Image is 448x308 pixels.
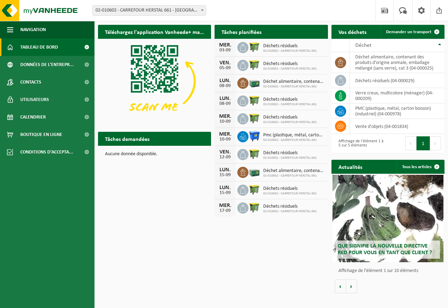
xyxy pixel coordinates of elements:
span: Déchets résiduels [263,186,317,192]
td: vente d'objets (04-001834) [350,119,444,134]
img: Download de VHEPlus App [98,39,211,124]
span: Déchets résiduels [263,115,317,120]
div: LUN. [218,96,232,101]
img: WB-1100-HPE-GN-50 [248,59,260,71]
button: Vorige [335,279,346,293]
span: 02-010602 - CARREFOUR HERSTAL 661 [263,67,317,71]
div: 08-09 [218,101,232,106]
img: PB-LB-0680-HPE-GN-01 [248,77,260,88]
span: Déchet alimentaire, contenant des produits d'origine animale, emballage mélangé ... [263,168,324,174]
a: Que signifie la nouvelle directive RED pour vous en tant que client ? [332,175,443,262]
img: WB-1100-HPE-GN-50 [248,184,260,195]
div: MER. [218,131,232,137]
td: verre creux, multicolore (ménager) (04-000209) [350,88,444,103]
span: Déchet alimentaire, contenant des produits d'origine animale, emballage mélangé ... [263,79,324,85]
div: 08-09 [218,84,232,88]
span: Conditions d'accepta... [20,143,73,161]
td: déchet alimentaire, contenant des produits d'origine animale, emballage mélangé (sans verre), cat... [350,52,444,73]
span: 02-010602 - CARREFOUR HERSTAL 661 [263,192,317,196]
a: Tous les articles [397,160,444,174]
span: Déchet [355,43,371,48]
div: LUN. [218,78,232,84]
span: 02-010602 - CARREFOUR HERSTAL 661 [263,156,317,160]
p: Affichage de l'élément 1 sur 10 éléments [338,268,441,273]
h2: Vos déchets [331,25,373,38]
div: 10-09 [218,137,232,142]
img: PB-LB-0680-HPE-GN-01 [248,166,260,178]
img: WB-1100-HPE-GN-50 [248,112,260,124]
div: MER. [218,42,232,48]
div: 12-09 [218,155,232,160]
div: VEN. [218,60,232,66]
span: 02-010602 - CARREFOUR HERSTAL 661 [263,85,324,89]
div: 03-09 [218,48,232,53]
span: Utilisateurs [20,91,49,108]
span: Déchets résiduels [263,204,317,209]
button: Previous [405,136,416,150]
span: Que signifie la nouvelle directive RED pour vous en tant que client ? [338,243,432,256]
span: Demander un transport [386,30,432,34]
button: Volgende [346,279,357,293]
div: VEN. [218,149,232,155]
div: Affichage de l'élément 1 à 5 sur 5 éléments [335,136,385,151]
span: Pmc (plastique, métal, carton boisson) (industriel) [263,132,324,138]
span: 02-010602 - CARREFOUR HERSTAL 661 [263,209,317,214]
span: Déchets résiduels [263,61,317,67]
span: Déchets résiduels [263,43,317,49]
a: Demander un transport [380,25,444,39]
h2: Téléchargez l'application Vanheede+ maintenant! [98,25,211,38]
span: Données de l'entrepr... [20,56,74,73]
img: WB-1100-HPE-GN-50 [248,201,260,213]
td: PMC (plastique, métal, carton boisson) (industriel) (04-000978) [350,103,444,119]
span: Calendrier [20,108,46,126]
span: Navigation [20,21,46,38]
div: MER. [218,203,232,208]
div: 10-09 [218,119,232,124]
span: 02-010602 - CARREFOUR HERSTAL 661 - HERSTAL [93,6,206,15]
button: Next [430,136,441,150]
span: 02-010602 - CARREFOUR HERSTAL 661 [263,120,317,124]
span: 02-010602 - CARREFOUR HERSTAL 661 [263,49,317,53]
h2: Tâches planifiées [215,25,268,38]
span: 02-010602 - CARREFOUR HERSTAL 661 [263,174,324,178]
span: Tableau de bord [20,38,58,56]
div: 15-09 [218,173,232,178]
span: Contacts [20,73,41,91]
p: Aucune donnée disponible. [105,152,204,157]
span: 02-010602 - CARREFOUR HERSTAL 661 - HERSTAL [92,5,206,16]
span: 02-010602 - CARREFOUR HERSTAL 661 [263,138,324,142]
button: 1 [416,136,430,150]
div: 17-09 [218,208,232,213]
span: Boutique en ligne [20,126,62,143]
div: LUN. [218,167,232,173]
h2: Tâches demandées [98,132,156,145]
img: WB-1100-HPE-BE-01 [248,130,260,142]
div: LUN. [218,185,232,191]
span: Déchets résiduels [263,150,317,156]
span: 02-010602 - CARREFOUR HERSTAL 661 [263,102,317,107]
span: Déchets résiduels [263,97,317,102]
td: déchets résiduels (04-000029) [350,73,444,88]
div: 05-09 [218,66,232,71]
div: MER. [218,114,232,119]
img: WB-1100-HPE-GN-50 [248,41,260,53]
img: WB-1100-HPE-GN-50 [248,148,260,160]
h2: Actualités [331,160,369,173]
div: 15-09 [218,191,232,195]
img: WB-1100-HPE-GN-50 [248,94,260,106]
